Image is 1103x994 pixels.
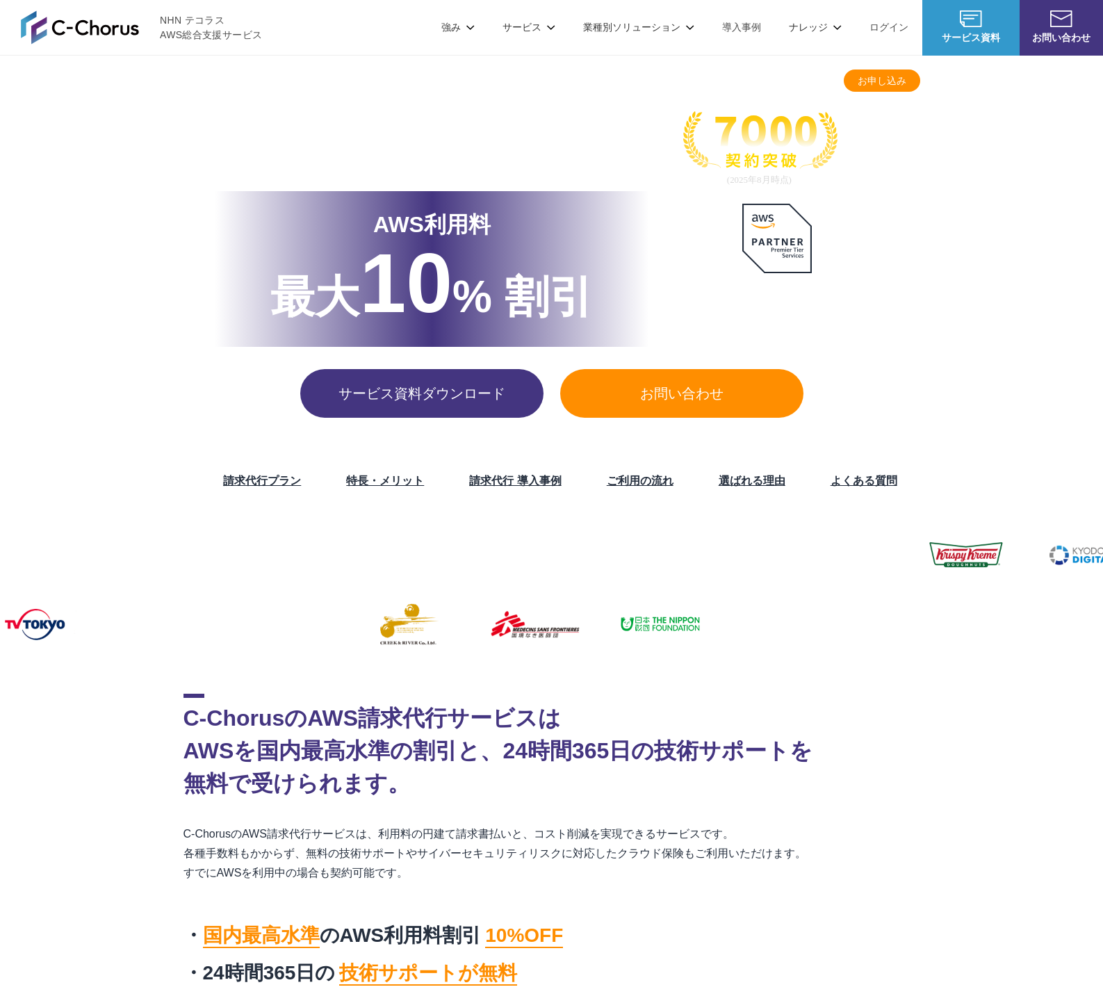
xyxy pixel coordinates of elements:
span: NHN テコラス AWS総合支援サービス [160,13,262,42]
span: AWS請求代行サービス [363,72,449,82]
mark: 国内最高水準 [203,924,320,948]
img: 一橋大学 [980,596,1091,652]
p: 国内最高水準の割引と 24時間365日の無料AWS技術サポート [265,151,660,174]
p: ナレッジ [789,20,842,35]
a: ご利用の流れ [607,473,673,489]
p: AWS最上位 プレミアティア サービスパートナー [714,282,839,334]
h2: C-ChorusのAWS請求代行サービスは AWSを国内最高水準の割引と、24時間365日の技術サポートを 無料で受けられます。 [183,694,920,800]
a: 導入事例 [722,20,761,35]
img: ヤマサ醤油 [660,527,771,582]
img: 住友生命保険相互 [285,527,396,582]
p: 強み [441,20,475,35]
p: C-ChorusのAWS請求代行サービスは、利用料の円建て請求書払いと、コスト削減を実現できるサービスです。 各種手数料もかからず、無料の技術サポートやサイバーセキュリティリスクに対応したクラウ... [183,824,920,883]
span: 10 [359,236,452,329]
span: AWS請求代行サービス [265,95,660,151]
a: よくある質問 [831,473,897,489]
img: 東京書籍 [785,527,897,582]
mark: 技術サポートが無料 [339,962,517,986]
a: よくある質問 [765,74,823,88]
a: 請求代行プラン [489,74,557,88]
img: ミズノ [160,527,271,582]
img: AWS総合支援サービス C-Chorus [21,10,139,44]
a: 特長・メリット [346,473,424,489]
a: TOP [183,71,200,83]
p: % 割引 [270,241,593,330]
img: お問い合わせ [1050,10,1072,27]
p: 業種別ソリューション [583,20,694,35]
img: クリスピー・クリーム・ドーナツ [910,527,1022,582]
span: サービス資料ダウンロード [300,383,544,404]
a: 請求代行プラン [223,473,301,489]
p: AWS利用料 [270,208,593,241]
a: AWS総合支援・リセール C-Chorus [216,71,348,83]
a: AWS総合支援サービス C-Chorus NHN テコラスAWS総合支援サービス [21,10,262,44]
img: AWS総合支援サービス C-Chorus サービス資料 [960,10,982,27]
img: フジモトHD [410,527,521,582]
img: エアトリ [535,527,646,582]
img: 契約件数 [683,111,838,186]
mark: 10%OFF [485,924,563,948]
li: 24時間365日の [183,959,621,988]
p: サービス [503,20,555,35]
img: AWSプレミアティアサービスパートナー [742,204,812,273]
img: 早稲田大学 [855,596,966,652]
a: お問い合わせ [560,369,803,418]
img: エイチーム [229,596,341,652]
img: クリーク・アンド・リバー [354,596,466,652]
a: サービス資料ダウンロード [300,369,544,418]
span: お問い合わせ [560,383,803,404]
a: 請求代行 導入事例 [469,473,561,489]
span: サービス資料 [922,31,1020,45]
span: 最大 [270,272,359,322]
a: 選ばれる理由 [719,473,785,489]
a: 特長・メリット [577,74,645,88]
li: のAWS利用料割引 [183,921,621,950]
a: ログイン [869,20,908,35]
a: 請求代行 導入事例 [664,74,745,88]
img: 国境なき医師団 [480,596,591,652]
a: お申し込み [844,70,920,92]
img: 慶應義塾 [730,596,841,652]
span: お申し込み [844,74,920,88]
span: お問い合わせ [1020,31,1103,45]
img: 日本財団 [605,596,716,652]
img: ファンコミュニケーションズ [104,596,215,652]
img: 三菱地所 [35,527,146,582]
